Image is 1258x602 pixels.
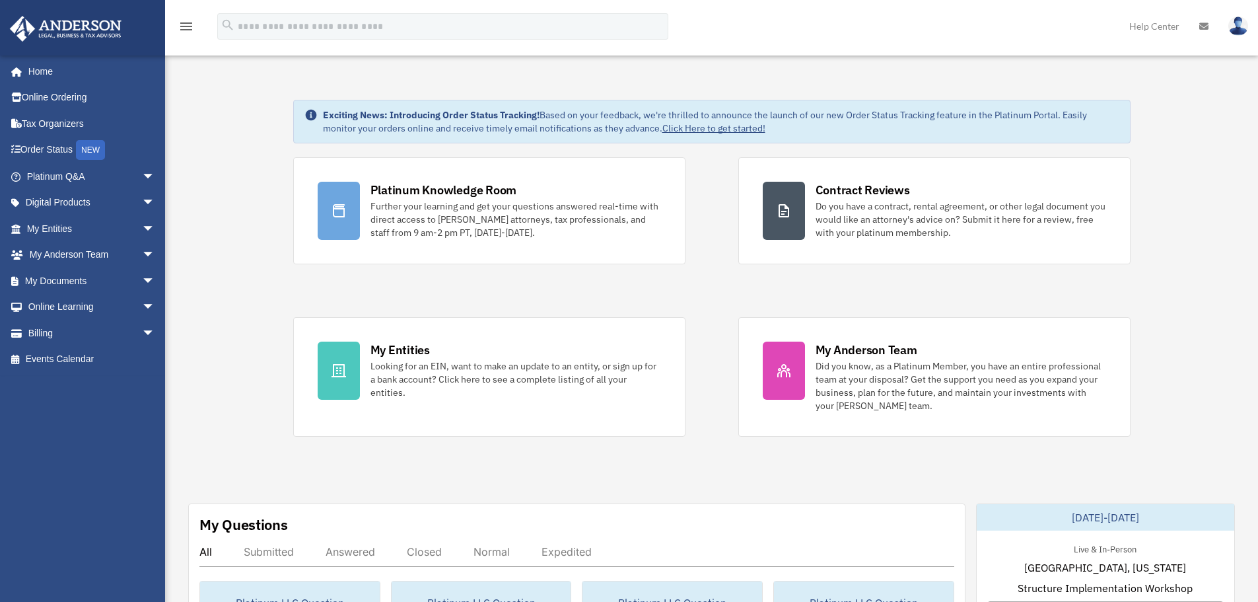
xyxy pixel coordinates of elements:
span: arrow_drop_down [142,268,168,295]
div: Platinum Knowledge Room [370,182,517,198]
a: Tax Organizers [9,110,175,137]
a: Digital Productsarrow_drop_down [9,190,175,216]
a: My Entities Looking for an EIN, want to make an update to an entity, or sign up for a bank accoun... [293,317,685,437]
a: Platinum Q&Aarrow_drop_down [9,163,175,190]
i: menu [178,19,194,34]
div: My Questions [199,515,288,535]
div: Based on your feedback, we're thrilled to announce the launch of our new Order Status Tracking fe... [323,108,1119,135]
span: arrow_drop_down [142,190,168,217]
span: arrow_drop_down [142,242,168,269]
div: Do you have a contract, rental agreement, or other legal document you would like an attorney's ad... [816,200,1106,239]
a: menu [178,23,194,34]
div: Further your learning and get your questions answered real-time with direct access to [PERSON_NAM... [370,200,661,239]
a: Click Here to get started! [662,122,765,134]
span: arrow_drop_down [142,215,168,243]
a: My Anderson Team Did you know, as a Platinum Member, you have an entire professional team at your... [738,317,1131,437]
a: My Documentsarrow_drop_down [9,268,175,294]
div: Answered [326,545,375,558]
a: My Anderson Teamarrow_drop_down [9,242,175,268]
span: arrow_drop_down [142,294,168,321]
div: Closed [407,545,442,558]
div: Contract Reviews [816,182,910,198]
span: [GEOGRAPHIC_DATA], [US_STATE] [1024,560,1186,576]
div: NEW [76,140,105,160]
a: Online Ordering [9,85,175,111]
div: [DATE]-[DATE] [977,504,1234,531]
div: Normal [473,545,510,558]
div: Live & In-Person [1063,541,1147,555]
a: Online Learningarrow_drop_down [9,294,175,320]
div: Submitted [244,545,294,558]
div: My Anderson Team [816,342,917,358]
span: arrow_drop_down [142,163,168,190]
span: Structure Implementation Workshop [1018,580,1193,596]
a: Order StatusNEW [9,137,175,164]
div: Expedited [542,545,592,558]
a: Contract Reviews Do you have a contract, rental agreement, or other legal document you would like... [738,157,1131,264]
a: My Entitiesarrow_drop_down [9,215,175,242]
a: Billingarrow_drop_down [9,320,175,346]
span: arrow_drop_down [142,320,168,347]
img: User Pic [1228,17,1248,36]
a: Home [9,58,168,85]
div: Looking for an EIN, want to make an update to an entity, or sign up for a bank account? Click her... [370,359,661,399]
div: All [199,545,212,558]
i: search [221,18,235,32]
div: My Entities [370,342,430,358]
a: Events Calendar [9,346,175,373]
img: Anderson Advisors Platinum Portal [6,16,125,42]
div: Did you know, as a Platinum Member, you have an entire professional team at your disposal? Get th... [816,359,1106,412]
a: Platinum Knowledge Room Further your learning and get your questions answered real-time with dire... [293,157,685,264]
strong: Exciting News: Introducing Order Status Tracking! [323,109,540,121]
